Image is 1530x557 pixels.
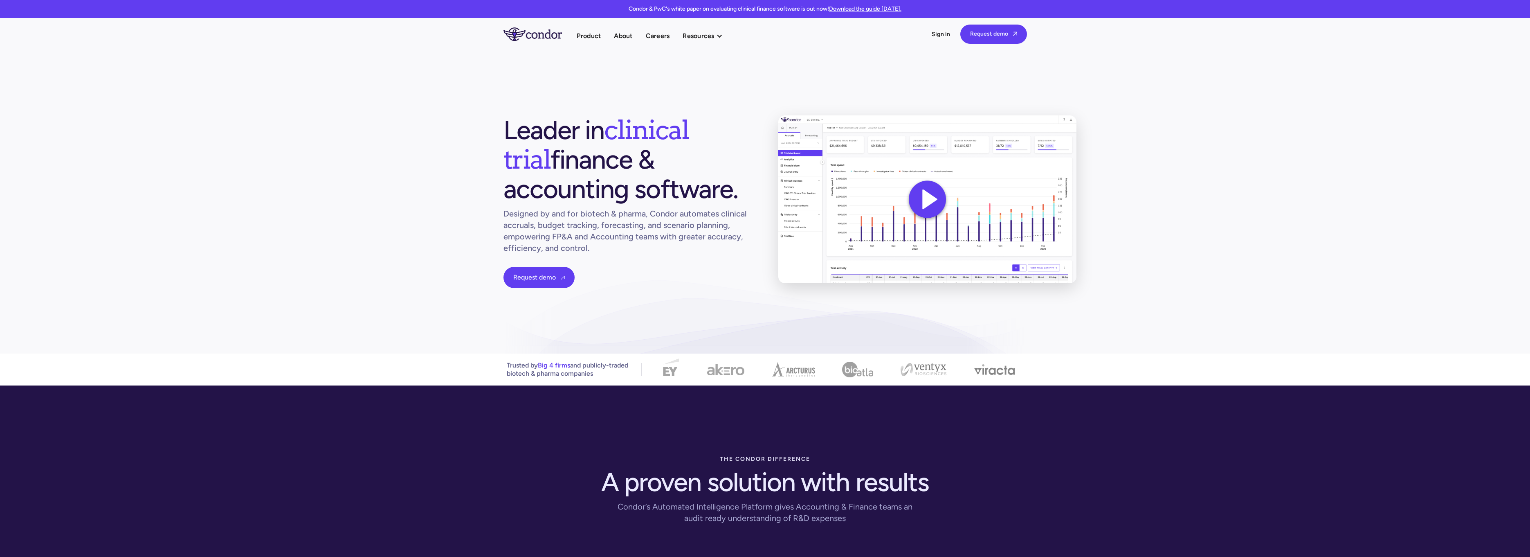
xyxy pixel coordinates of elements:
[503,267,575,288] a: Request demo
[629,5,901,13] p: Condor & PwC's white paper on evaluating clinical finance software is out now!
[503,27,577,41] a: home
[646,30,670,41] a: Careers
[932,30,950,38] a: Sign in
[503,115,752,204] h1: Leader in finance & accounting software.
[503,208,752,254] h1: Designed by and for biotech & pharma, Condor automates clinical accruals, budget tracking, foreca...
[561,275,565,280] span: 
[683,30,730,41] div: Resources
[683,30,714,41] div: Resources
[577,30,601,41] a: Product
[608,501,922,524] div: Condor’s Automated Intelligence Platform gives Accounting & Finance teams an audit ready understa...
[538,361,570,369] span: Big 4 firms
[507,361,628,378] p: Trusted by and publicly-traded biotech & pharma companies
[960,25,1027,44] a: Request demo
[1013,31,1017,36] span: 
[601,467,929,497] h1: A proven solution with results
[614,30,632,41] a: About
[720,451,810,467] div: The condor difference
[829,5,901,12] a: Download the guide [DATE].
[503,114,689,175] span: clinical trial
